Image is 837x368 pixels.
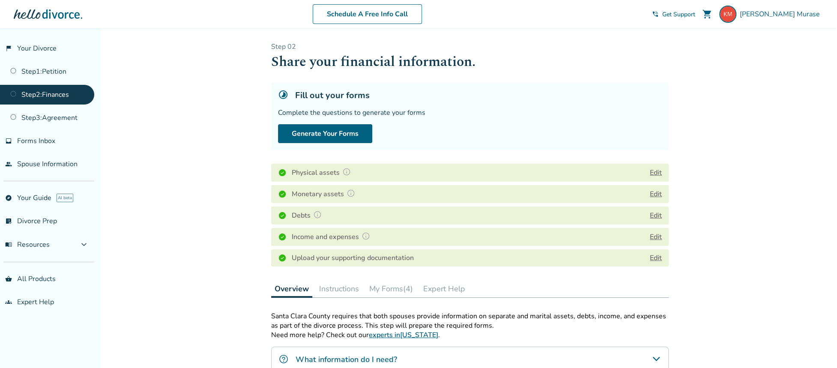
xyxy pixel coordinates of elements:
[17,136,55,146] span: Forms Inbox
[292,210,324,221] h4: Debts
[278,124,372,143] button: Generate Your Forms
[719,6,736,23] img: katsu610@gmail.com
[5,218,12,224] span: list_alt_check
[5,299,12,305] span: groups
[295,90,370,101] h5: Fill out your forms
[650,232,662,242] button: Edit
[342,168,351,176] img: Question Mark
[650,253,662,263] a: Edit
[271,42,669,51] p: Step 0 2
[292,188,358,200] h4: Monetary assets
[5,45,12,52] span: flag_2
[313,210,322,219] img: Question Mark
[79,239,89,250] span: expand_more
[296,354,397,365] h4: What information do I need?
[278,211,287,220] img: Completed
[650,210,662,221] button: Edit
[292,231,373,242] h4: Income and expenses
[702,9,712,19] span: shopping_cart
[652,11,659,18] span: phone_in_talk
[347,189,355,197] img: Question Mark
[652,10,695,18] a: phone_in_talkGet Support
[5,240,50,249] span: Resources
[5,241,12,248] span: menu_book
[278,354,289,364] img: What information do I need?
[5,194,12,201] span: explore
[271,280,312,298] button: Overview
[57,194,73,202] span: AI beta
[271,51,669,72] h1: Share your financial information.
[420,280,469,297] button: Expert Help
[313,4,422,24] a: Schedule A Free Info Call
[271,311,669,330] p: Santa Clara County requires that both spouses provide information on separate and marital assets,...
[366,280,416,297] button: My Forms(4)
[740,9,823,19] span: [PERSON_NAME] Murase
[271,330,669,340] p: Need more help? Check out our .
[278,190,287,198] img: Completed
[5,161,12,168] span: people
[362,232,370,240] img: Question Mark
[278,233,287,241] img: Completed
[316,280,362,297] button: Instructions
[369,330,438,340] a: experts in[US_STATE]
[662,10,695,18] span: Get Support
[292,253,414,263] h4: Upload your supporting documentation
[278,168,287,177] img: Completed
[650,189,662,199] button: Edit
[5,275,12,282] span: shopping_basket
[794,327,837,368] iframe: Chat Widget
[650,168,662,178] button: Edit
[5,138,12,144] span: inbox
[292,167,353,178] h4: Physical assets
[278,108,662,117] div: Complete the questions to generate your forms
[278,254,287,262] img: Completed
